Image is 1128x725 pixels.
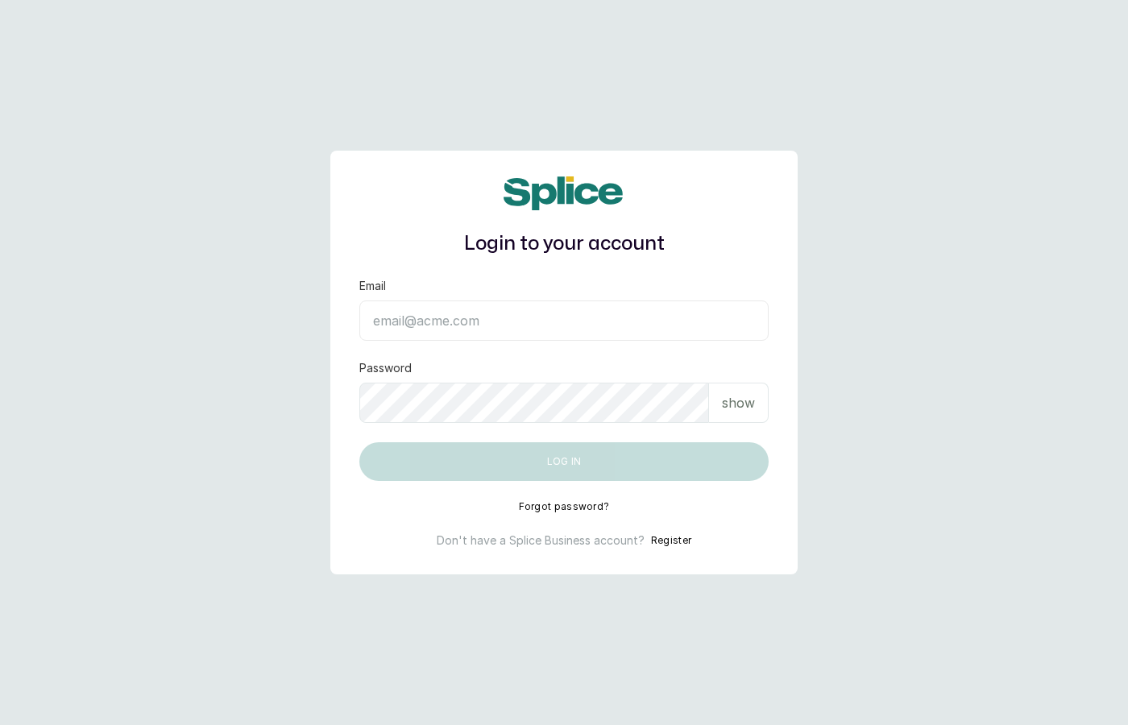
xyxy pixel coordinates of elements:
label: Password [359,360,412,376]
button: Forgot password? [519,500,610,513]
label: Email [359,278,386,294]
p: show [722,393,755,412]
h1: Login to your account [359,230,769,259]
input: email@acme.com [359,300,769,341]
button: Log in [359,442,769,481]
button: Register [651,532,691,549]
p: Don't have a Splice Business account? [437,532,645,549]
